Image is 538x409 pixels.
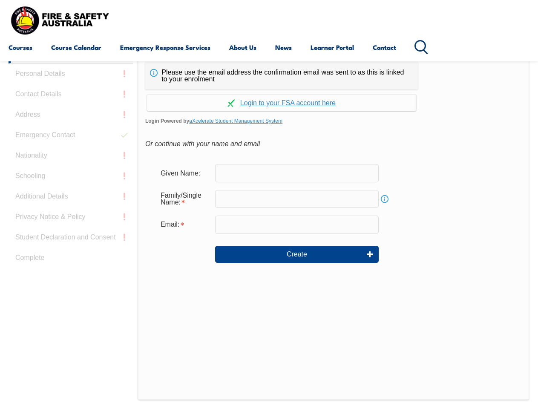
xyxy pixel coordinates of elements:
div: Please use the email address the confirmation email was sent to as this is linked to your enrolment [145,62,418,89]
div: Or continue with your name and email [145,138,522,150]
a: About Us [229,37,256,58]
a: Contact [373,37,396,58]
a: Emergency Response Services [120,37,210,58]
div: Email is required. [154,216,215,233]
a: News [275,37,292,58]
img: Log in withaxcelerate [227,99,235,107]
button: Create [215,246,379,263]
a: Learner Portal [311,37,354,58]
a: Courses [9,37,32,58]
span: Login Powered by [145,115,522,127]
div: Given Name: [154,165,215,181]
a: Info [379,193,391,205]
div: Family/Single Name is required. [154,187,215,210]
a: aXcelerate Student Management System [189,118,282,124]
a: Course Calendar [51,37,101,58]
